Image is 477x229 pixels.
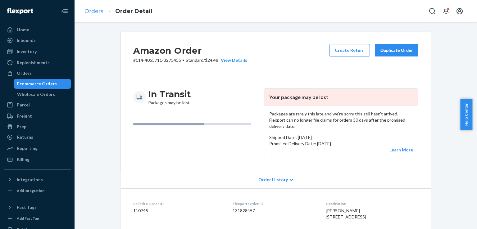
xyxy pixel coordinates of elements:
[4,111,71,121] a: Freight
[4,143,71,153] a: Reporting
[84,8,103,15] a: Orders
[17,102,30,108] div: Parcel
[17,27,29,33] div: Home
[4,155,71,164] a: Billing
[17,48,37,55] div: Inventory
[17,177,43,183] div: Integrations
[148,88,191,100] h3: In Transit
[58,5,71,17] button: Close Navigation
[4,202,71,212] button: Fast Tags
[17,81,57,87] div: Ecommerce Orders
[375,44,418,56] button: Duplicate Order
[326,208,366,219] span: [PERSON_NAME] [STREET_ADDRESS]
[440,5,452,17] button: Open notifications
[17,37,36,43] div: Inbounds
[17,91,55,97] div: Wholesale Orders
[14,89,71,99] a: Wholesale Orders
[380,47,413,53] div: Duplicate Order
[4,132,71,142] a: Returns
[460,99,472,130] button: Help Center
[453,5,466,17] button: Open account menu
[17,134,33,140] div: Returns
[4,100,71,110] a: Parcel
[269,111,413,129] p: Packages are rarely this late and we're sorry this still hasn't arrived. Flexport can no longer f...
[389,147,413,152] a: Learn More
[14,79,71,89] a: Ecommerce Orders
[233,208,316,214] dd: 131828457
[17,60,50,66] div: Replenishments
[4,175,71,185] button: Integrations
[258,177,288,183] span: Order History
[148,88,191,106] div: Packages may be lost
[115,8,152,15] a: Order Detail
[269,141,413,147] p: Promised Delivery Date: [DATE]
[326,201,418,206] dt: Destination
[17,188,44,193] div: Add Integration
[4,25,71,35] a: Home
[426,5,438,17] button: Open Search Box
[4,187,71,195] a: Add Integration
[269,134,413,141] p: Shipped Date: [DATE]
[4,122,71,132] a: Prep
[4,58,71,68] a: Replenishments
[17,70,32,76] div: Orders
[186,57,203,63] span: Standard
[17,156,30,163] div: Billing
[4,47,71,56] a: Inventory
[133,44,247,57] h2: Amazon Order
[133,57,247,63] p: # 114-4055711-3275455 / $24.48
[17,123,26,130] div: Prep
[133,208,223,214] dd: 110745
[133,201,223,206] dt: Sellbrite Order ID
[4,68,71,78] a: Orders
[79,2,157,20] ol: breadcrumbs
[233,201,316,206] dt: Flexport Order ID
[17,216,39,221] div: Add Fast Tag
[17,113,32,119] div: Freight
[17,204,37,210] div: Fast Tags
[182,57,184,63] span: •
[7,8,33,14] img: Flexport logo
[264,89,418,106] header: Your package may be lost
[17,145,38,151] div: Reporting
[4,35,71,45] a: Inbounds
[4,215,71,222] a: Add Fast Tag
[218,57,247,63] button: View Details
[329,44,370,56] button: Create Return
